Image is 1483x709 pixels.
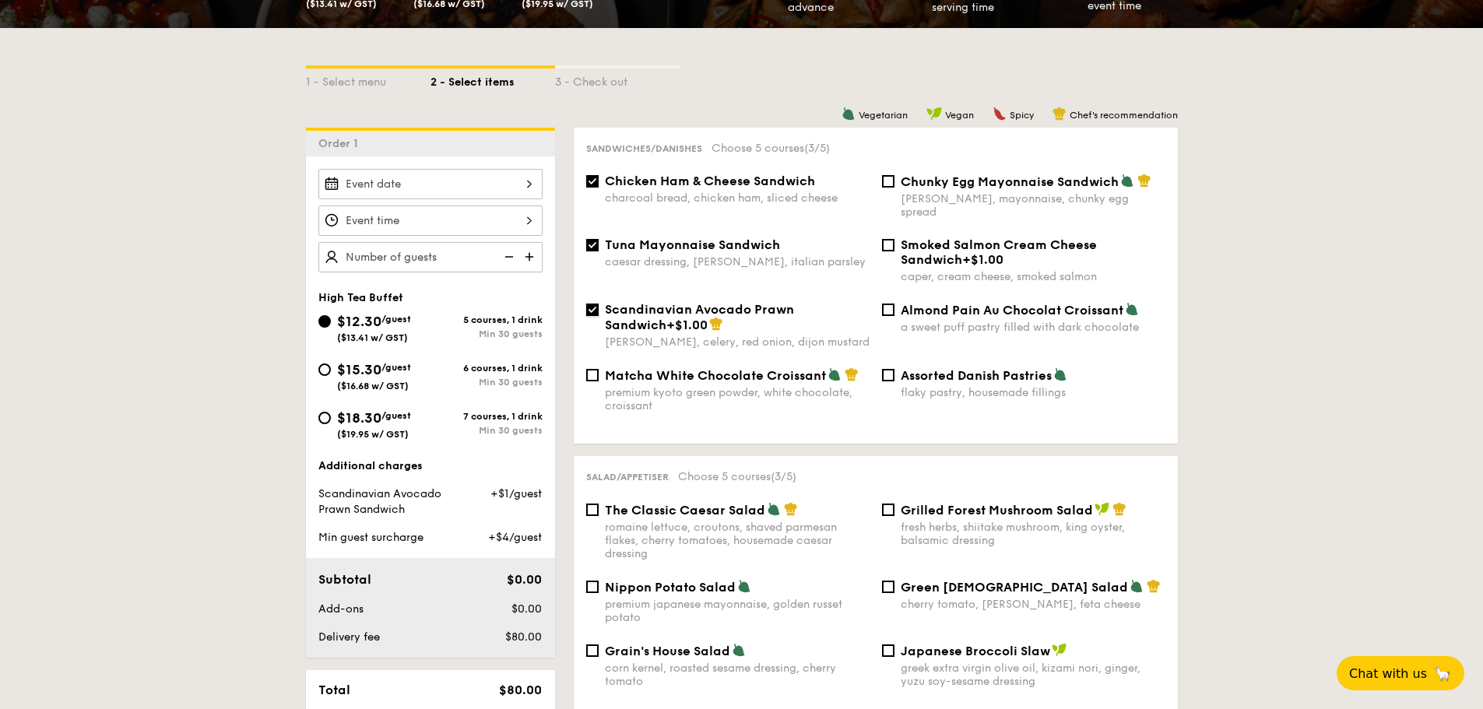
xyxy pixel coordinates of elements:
[901,503,1093,518] span: Grilled Forest Mushroom Salad
[945,110,974,121] span: Vegan
[488,531,542,544] span: +$4/guest
[882,175,894,188] input: Chunky Egg Mayonnaise Sandwich[PERSON_NAME], mayonnaise, chunky egg spread
[784,502,798,516] img: icon-chef-hat.a58ddaea.svg
[901,303,1123,318] span: Almond Pain Au Chocolat Croissant
[901,174,1119,189] span: Chunky Egg Mayonnaise Sandwich
[505,630,542,644] span: $80.00
[605,521,870,560] div: romaine lettuce, croutons, shaved parmesan flakes, cherry tomatoes, housemade caesar dressing
[586,644,599,657] input: Grain's House Saladcorn kernel, roasted sesame dressing, cherry tomato
[1010,110,1034,121] span: Spicy
[901,598,1165,611] div: cherry tomato, [PERSON_NAME], feta cheese
[962,252,1003,267] span: +$1.00
[381,314,411,325] span: /guest
[605,237,780,252] span: Tuna Mayonnaise Sandwich
[586,581,599,593] input: Nippon Potato Saladpremium japanese mayonnaise, golden russet potato
[901,580,1128,595] span: Green [DEMOGRAPHIC_DATA] Salad
[555,68,680,90] div: 3 - Check out
[337,381,409,391] span: ($16.68 w/ GST)
[605,335,870,349] div: [PERSON_NAME], celery, red onion, dijon mustard
[586,369,599,381] input: Matcha White Chocolate Croissantpremium kyoto green powder, white chocolate, croissant
[901,662,1165,688] div: greek extra virgin olive oil, kizami nori, ginger, yuzu soy-sesame dressing
[804,142,830,155] span: (3/5)
[511,602,542,616] span: $0.00
[605,662,870,688] div: corn kernel, roasted sesame dressing, cherry tomato
[381,362,411,373] span: /guest
[1070,110,1178,121] span: Chef's recommendation
[882,239,894,251] input: Smoked Salmon Cream Cheese Sandwich+$1.00caper, cream cheese, smoked salmon
[1112,502,1126,516] img: icon-chef-hat.a58ddaea.svg
[993,107,1007,121] img: icon-spicy.37a8142b.svg
[771,470,796,483] span: (3/5)
[496,242,519,272] img: icon-reduce.1d2dbef1.svg
[901,192,1165,219] div: [PERSON_NAME], mayonnaise, chunky egg spread
[337,429,409,440] span: ($19.95 w/ GST)
[318,169,543,199] input: Event date
[926,107,942,121] img: icon-vegan.f8ff3823.svg
[318,137,364,150] span: Order 1
[381,410,411,421] span: /guest
[882,369,894,381] input: Assorted Danish Pastriesflaky pastry, housemade fillings
[318,602,364,616] span: Add-ons
[499,683,542,697] span: $80.00
[337,332,408,343] span: ($13.41 w/ GST)
[430,363,543,374] div: 6 courses, 1 drink
[318,683,350,697] span: Total
[1053,107,1067,121] img: icon-chef-hat.a58ddaea.svg
[882,581,894,593] input: Green [DEMOGRAPHIC_DATA] Saladcherry tomato, [PERSON_NAME], feta cheese
[901,237,1097,267] span: Smoked Salmon Cream Cheese Sandwich
[430,377,543,388] div: Min 30 guests
[430,425,543,436] div: Min 30 guests
[586,239,599,251] input: Tuna Mayonnaise Sandwichcaesar dressing, [PERSON_NAME], italian parsley
[1433,665,1452,683] span: 🦙
[586,504,599,516] input: The Classic Caesar Saladromaine lettuce, croutons, shaved parmesan flakes, cherry tomatoes, house...
[901,521,1165,547] div: fresh herbs, shiitake mushroom, king oyster, balsamic dressing
[430,68,555,90] div: 2 - Select items
[507,572,542,587] span: $0.00
[337,361,381,378] span: $15.30
[1125,302,1139,316] img: icon-vegetarian.fe4039eb.svg
[337,313,381,330] span: $12.30
[1130,579,1144,593] img: icon-vegetarian.fe4039eb.svg
[318,412,331,424] input: $18.30/guest($19.95 w/ GST)7 courses, 1 drinkMin 30 guests
[882,504,894,516] input: Grilled Forest Mushroom Saladfresh herbs, shiitake mushroom, king oyster, balsamic dressing
[859,110,908,121] span: Vegetarian
[490,487,542,500] span: +$1/guest
[767,502,781,516] img: icon-vegetarian.fe4039eb.svg
[1095,502,1110,516] img: icon-vegan.f8ff3823.svg
[318,315,331,328] input: $12.30/guest($13.41 w/ GST)5 courses, 1 drinkMin 30 guests
[318,291,403,304] span: High Tea Buffet
[605,580,736,595] span: Nippon Potato Salad
[1337,656,1464,690] button: Chat with us🦙
[737,579,751,593] img: icon-vegetarian.fe4039eb.svg
[901,321,1165,334] div: a sweet puff pastry filled with dark chocolate
[318,630,380,644] span: Delivery fee
[901,386,1165,399] div: flaky pastry, housemade fillings
[586,143,702,154] span: Sandwiches/Danishes
[430,411,543,422] div: 7 courses, 1 drink
[732,643,746,657] img: icon-vegetarian.fe4039eb.svg
[1137,174,1151,188] img: icon-chef-hat.a58ddaea.svg
[519,242,543,272] img: icon-add.58712e84.svg
[1053,367,1067,381] img: icon-vegetarian.fe4039eb.svg
[901,644,1050,658] span: Japanese Broccoli Slaw
[306,68,430,90] div: 1 - Select menu
[845,367,859,381] img: icon-chef-hat.a58ddaea.svg
[828,367,842,381] img: icon-vegetarian.fe4039eb.svg
[430,314,543,325] div: 5 courses, 1 drink
[337,409,381,426] span: $18.30
[605,598,870,624] div: premium japanese mayonnaise, golden russet potato
[1147,579,1161,593] img: icon-chef-hat.a58ddaea.svg
[318,458,543,474] div: Additional charges
[709,317,723,331] img: icon-chef-hat.a58ddaea.svg
[318,205,543,236] input: Event time
[605,368,826,383] span: Matcha White Chocolate Croissant
[586,175,599,188] input: Chicken Ham & Cheese Sandwichcharcoal bread, chicken ham, sliced cheese
[318,363,331,376] input: $15.30/guest($16.68 w/ GST)6 courses, 1 drinkMin 30 guests
[882,644,894,657] input: Japanese Broccoli Slawgreek extra virgin olive oil, kizami nori, ginger, yuzu soy-sesame dressing
[318,242,543,272] input: Number of guests
[605,191,870,205] div: charcoal bread, chicken ham, sliced cheese
[430,328,543,339] div: Min 30 guests
[1052,643,1067,657] img: icon-vegan.f8ff3823.svg
[842,107,856,121] img: icon-vegetarian.fe4039eb.svg
[712,142,830,155] span: Choose 5 courses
